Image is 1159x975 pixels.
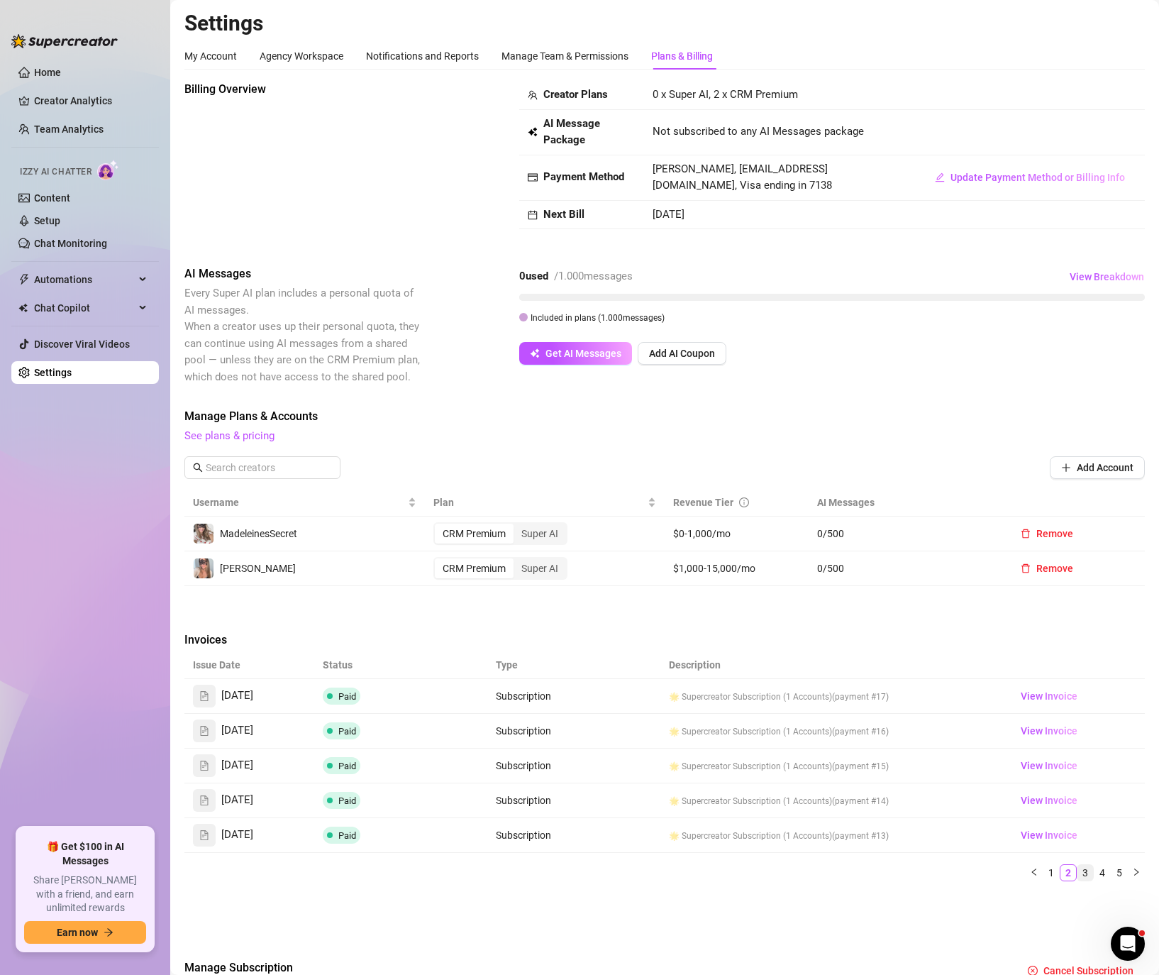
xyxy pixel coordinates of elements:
a: Chat Monitoring [34,238,107,249]
div: Plans & Billing [651,48,713,64]
span: [DATE] [221,722,253,739]
span: file-text [199,795,209,805]
span: Paid [338,830,356,841]
div: My Account [184,48,237,64]
span: Add AI Coupon [649,348,715,359]
th: Plan [425,489,665,517]
span: [PERSON_NAME] [220,563,296,574]
span: calendar [528,210,538,220]
span: 🌟 Supercreator Subscription (1 Accounts) [669,761,832,771]
span: Paid [338,726,356,737]
img: Fiona [194,558,213,578]
span: 0 / 500 [817,526,992,541]
span: Chat Copilot [34,297,135,319]
span: Username [193,495,405,510]
span: Paid [338,761,356,771]
a: View Invoice [1015,792,1083,809]
span: AI Messages [184,265,423,282]
button: Remove [1009,557,1085,580]
span: Subscription [496,690,551,702]
input: Search creators [206,460,321,475]
span: Not subscribed to any AI Messages package [653,123,864,141]
span: Invoices [184,632,423,649]
button: right [1128,864,1145,881]
a: 1 [1043,865,1059,881]
strong: AI Message Package [543,117,600,147]
span: View Invoice [1021,723,1077,739]
div: segmented control [433,557,567,580]
li: 2 [1060,864,1077,881]
span: Paid [338,795,356,806]
a: 3 [1077,865,1093,881]
li: 4 [1094,864,1111,881]
span: (payment #14) [832,796,889,806]
a: View Invoice [1015,688,1083,705]
span: credit-card [528,172,538,182]
a: View Invoice [1015,757,1083,774]
span: 🎁 Get $100 in AI Messages [24,840,146,868]
span: team [528,90,538,100]
span: Billing Overview [184,81,423,98]
span: 0 x Super AI, 2 x CRM Premium [653,88,798,101]
th: Issue Date [184,651,314,679]
span: delete [1021,529,1031,539]
span: delete [1021,563,1031,573]
strong: Payment Method [543,170,624,183]
span: 🌟 Supercreator Subscription (1 Accounts) [669,796,832,806]
li: 3 [1077,864,1094,881]
div: segmented control [433,522,567,545]
strong: Creator Plans [543,88,608,101]
span: View Breakdown [1070,271,1144,282]
li: Next Page [1128,864,1145,881]
span: right [1132,868,1141,876]
span: Earn now [57,927,98,938]
div: Notifications and Reports [366,48,479,64]
th: AI Messages [809,489,1001,517]
span: [DATE] [221,688,253,705]
li: 1 [1043,864,1060,881]
span: Subscription [496,830,551,841]
span: 🌟 Supercreator Subscription (1 Accounts) [669,692,832,702]
div: CRM Premium [435,558,514,578]
a: Discover Viral Videos [34,338,130,350]
span: (payment #16) [832,727,889,737]
a: View Invoice [1015,722,1083,739]
a: Settings [34,367,72,378]
a: Setup [34,215,60,226]
button: Add Account [1050,456,1145,479]
span: (payment #15) [832,761,889,771]
span: 🌟 Supercreator Subscription (1 Accounts) [669,831,832,841]
a: View Invoice [1015,827,1083,844]
div: CRM Premium [435,524,514,544]
span: Revenue Tier [673,497,733,508]
img: MadeleinesSecret [194,524,213,544]
div: Super AI [514,524,566,544]
span: Add Account [1077,462,1133,473]
span: MadeleinesSecret [220,528,297,539]
span: (payment #13) [832,831,889,841]
li: Previous Page [1026,864,1043,881]
a: 5 [1111,865,1127,881]
a: Team Analytics [34,123,104,135]
button: Earn nowarrow-right [24,921,146,944]
th: Type [487,651,574,679]
th: Status [314,651,487,679]
span: [DATE] [221,827,253,844]
a: See plans & pricing [184,429,274,442]
span: (payment #17) [832,692,889,702]
a: 2 [1060,865,1076,881]
span: Share [PERSON_NAME] with a friend, and earn unlimited rewards [24,874,146,915]
img: AI Chatter [97,160,119,180]
span: Izzy AI Chatter [20,165,91,179]
a: Home [34,67,61,78]
span: Included in plans ( 1.000 messages) [531,313,665,323]
span: View Invoice [1021,688,1077,704]
span: edit [935,172,945,182]
button: Update Payment Method or Billing Info [924,166,1136,189]
button: left [1026,864,1043,881]
span: file-text [199,761,209,771]
span: 0 / 500 [817,561,992,576]
span: plus [1061,463,1071,473]
span: Plan [433,495,645,510]
li: 5 [1111,864,1128,881]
